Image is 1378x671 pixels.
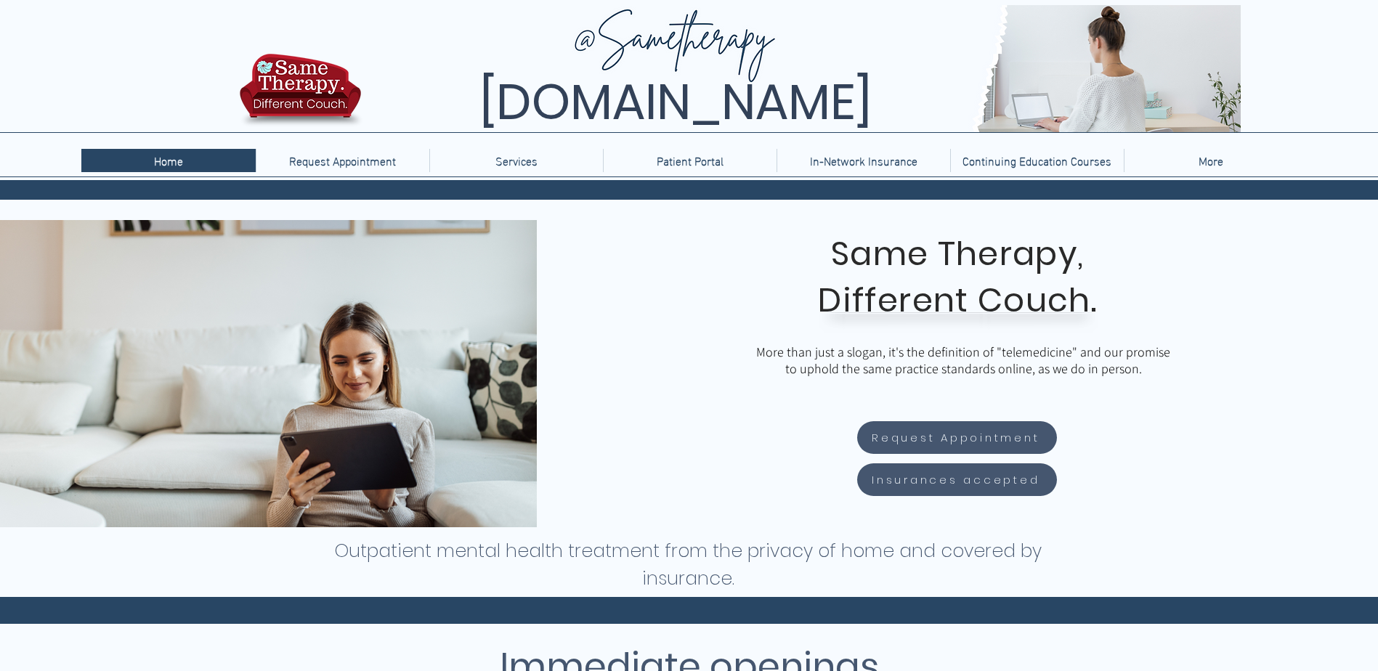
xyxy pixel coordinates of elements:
[872,471,1039,488] span: Insurances accepted
[365,5,1241,132] img: Same Therapy, Different Couch. TelebehavioralHealth.US
[235,52,365,137] img: TBH.US
[479,68,872,137] span: [DOMAIN_NAME]
[649,149,731,172] p: Patient Portal
[955,149,1119,172] p: Continuing Education Courses
[950,149,1124,172] a: Continuing Education Courses
[429,149,603,172] div: Services
[603,149,777,172] a: Patient Portal
[831,231,1085,277] span: Same Therapy,
[81,149,256,172] a: Home
[857,463,1057,496] a: Insurances accepted
[753,343,1174,377] p: More than just a slogan, it's the definition of "telemedicine" and our promise to uphold the same...
[777,149,950,172] a: In-Network Insurance
[857,421,1057,454] a: Request Appointment
[872,429,1039,446] span: Request Appointment
[818,277,1097,323] span: Different Couch.
[256,149,429,172] a: Request Appointment
[803,149,925,172] p: In-Network Insurance
[333,537,1043,593] h1: Outpatient mental health treatment from the privacy of home and covered by insurance.
[147,149,190,172] p: Home
[488,149,545,172] p: Services
[81,149,1297,172] nav: Site
[282,149,403,172] p: Request Appointment
[1191,149,1231,172] p: More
